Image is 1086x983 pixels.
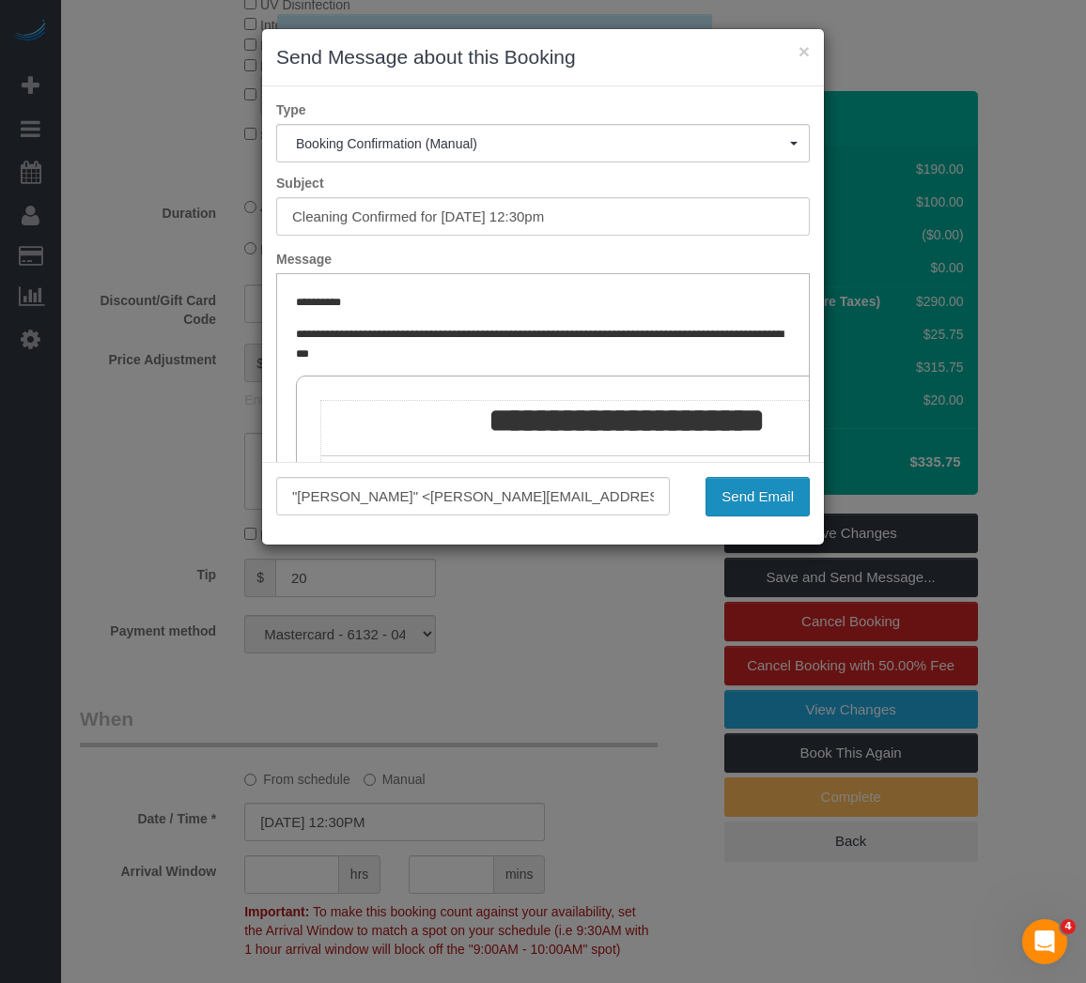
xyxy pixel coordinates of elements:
[277,274,809,567] iframe: Rich Text Editor, editor1
[262,250,824,269] label: Message
[799,41,810,61] button: ×
[262,174,824,192] label: Subject
[296,136,790,151] span: Booking Confirmation (Manual)
[1061,919,1076,934] span: 4
[262,100,824,119] label: Type
[276,124,810,162] button: Booking Confirmation (Manual)
[276,43,810,71] h3: Send Message about this Booking
[276,197,810,236] input: Subject
[1022,919,1067,964] iframe: Intercom live chat
[706,477,810,516] button: Send Email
